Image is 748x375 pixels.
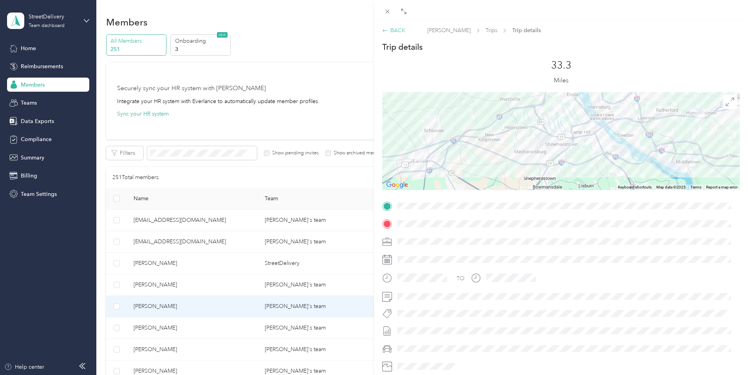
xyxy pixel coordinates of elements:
[690,185,701,189] a: Terms (opens in new tab)
[704,331,748,375] iframe: Everlance-gr Chat Button Frame
[382,26,405,34] div: BACK
[554,76,569,85] p: Miles
[512,26,541,34] span: Trip details
[656,185,686,189] span: Map data ©2025
[486,26,497,34] span: Trips
[384,180,410,190] img: Google
[457,274,464,283] div: TO
[427,26,471,34] span: [PERSON_NAME]
[384,180,410,190] a: Open this area in Google Maps (opens a new window)
[618,185,652,190] button: Keyboard shortcuts
[551,59,571,72] p: 33.3
[706,185,737,189] a: Report a map error
[382,42,423,53] p: Trip details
